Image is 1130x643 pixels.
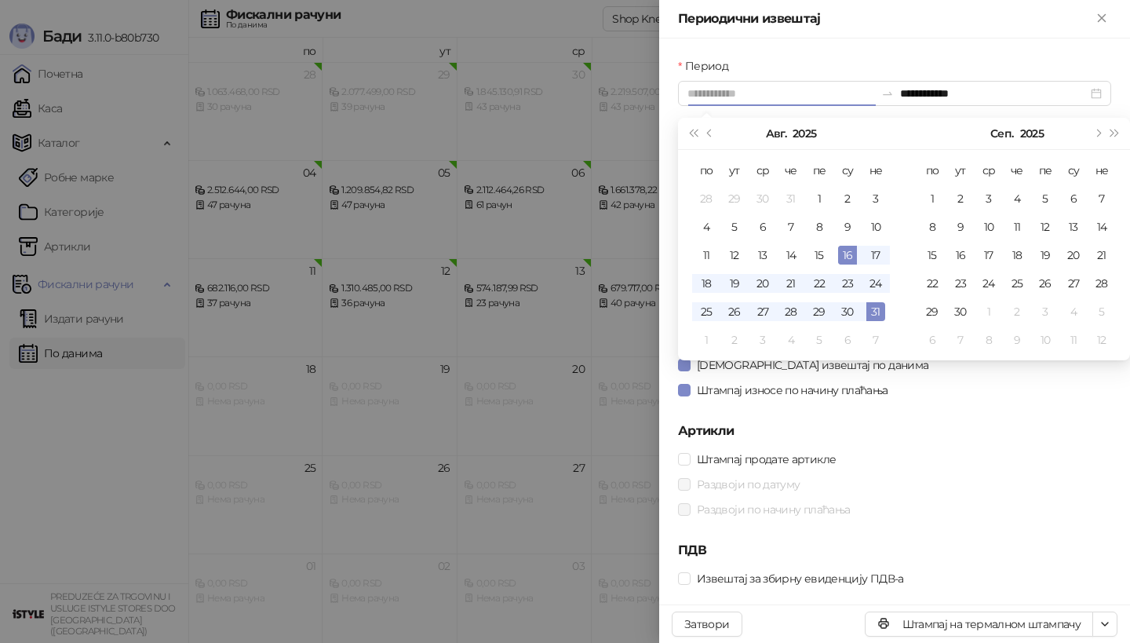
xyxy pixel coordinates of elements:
[1003,269,1031,298] td: 2025-09-25
[1008,274,1026,293] div: 25
[749,184,777,213] td: 2025-07-30
[946,156,975,184] th: ут
[918,184,946,213] td: 2025-09-01
[951,246,970,265] div: 16
[923,217,942,236] div: 8
[1003,213,1031,241] td: 2025-09-11
[753,189,772,208] div: 30
[725,331,744,349] div: 2
[951,302,970,321] div: 30
[918,298,946,326] td: 2025-09-29
[975,298,1003,326] td: 2025-10-01
[782,217,800,236] div: 7
[782,189,800,208] div: 31
[1008,217,1026,236] div: 11
[691,501,856,518] span: Раздвоји по начину плаћања
[862,156,890,184] th: не
[838,246,857,265] div: 16
[805,298,833,326] td: 2025-08-29
[862,184,890,213] td: 2025-08-03
[1059,298,1088,326] td: 2025-10-04
[782,274,800,293] div: 21
[1088,326,1116,354] td: 2025-10-12
[1088,269,1116,298] td: 2025-09-28
[793,118,816,149] button: Изабери годину
[1036,331,1055,349] div: 10
[687,85,875,102] input: Период
[697,217,716,236] div: 4
[866,274,885,293] div: 24
[753,217,772,236] div: 6
[810,189,829,208] div: 1
[1106,118,1124,149] button: Следећа година (Control + right)
[1092,9,1111,28] button: Close
[692,326,720,354] td: 2025-09-01
[1064,331,1083,349] div: 11
[918,326,946,354] td: 2025-10-06
[923,274,942,293] div: 22
[1088,241,1116,269] td: 2025-09-21
[753,274,772,293] div: 20
[749,298,777,326] td: 2025-08-27
[975,184,1003,213] td: 2025-09-03
[1059,241,1088,269] td: 2025-09-20
[866,331,885,349] div: 7
[1059,184,1088,213] td: 2025-09-06
[1003,241,1031,269] td: 2025-09-18
[1008,302,1026,321] div: 2
[692,213,720,241] td: 2025-08-04
[918,156,946,184] th: по
[881,87,894,100] span: to
[777,326,805,354] td: 2025-09-04
[923,331,942,349] div: 6
[810,274,829,293] div: 22
[805,213,833,241] td: 2025-08-08
[692,184,720,213] td: 2025-07-28
[838,302,857,321] div: 30
[692,269,720,298] td: 2025-08-18
[692,156,720,184] th: по
[946,241,975,269] td: 2025-09-16
[862,241,890,269] td: 2025-08-17
[1064,189,1083,208] div: 6
[1031,213,1059,241] td: 2025-09-12
[1031,241,1059,269] td: 2025-09-19
[1020,118,1044,149] button: Изабери годину
[810,302,829,321] div: 29
[720,156,749,184] th: ут
[1064,217,1083,236] div: 13
[782,246,800,265] div: 14
[810,246,829,265] div: 15
[979,274,998,293] div: 24
[1088,298,1116,326] td: 2025-10-05
[1064,302,1083,321] div: 4
[1008,246,1026,265] div: 18
[946,213,975,241] td: 2025-09-09
[810,217,829,236] div: 8
[691,382,895,399] span: Штампај износе по начину плаћања
[1008,331,1026,349] div: 9
[805,326,833,354] td: 2025-09-05
[749,213,777,241] td: 2025-08-06
[923,246,942,265] div: 15
[1003,326,1031,354] td: 2025-10-09
[697,331,716,349] div: 1
[678,9,1092,28] div: Периодични извештај
[1088,213,1116,241] td: 2025-09-14
[1003,298,1031,326] td: 2025-10-02
[1092,274,1111,293] div: 28
[918,241,946,269] td: 2025-09-15
[691,356,935,374] span: [DEMOGRAPHIC_DATA] извештај по данима
[697,189,716,208] div: 28
[777,213,805,241] td: 2025-08-07
[691,476,806,493] span: Раздвоји по датуму
[946,269,975,298] td: 2025-09-23
[951,331,970,349] div: 7
[979,302,998,321] div: 1
[697,274,716,293] div: 18
[975,269,1003,298] td: 2025-09-24
[946,326,975,354] td: 2025-10-07
[979,331,998,349] div: 8
[684,118,702,149] button: Претходна година (Control + left)
[1092,331,1111,349] div: 12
